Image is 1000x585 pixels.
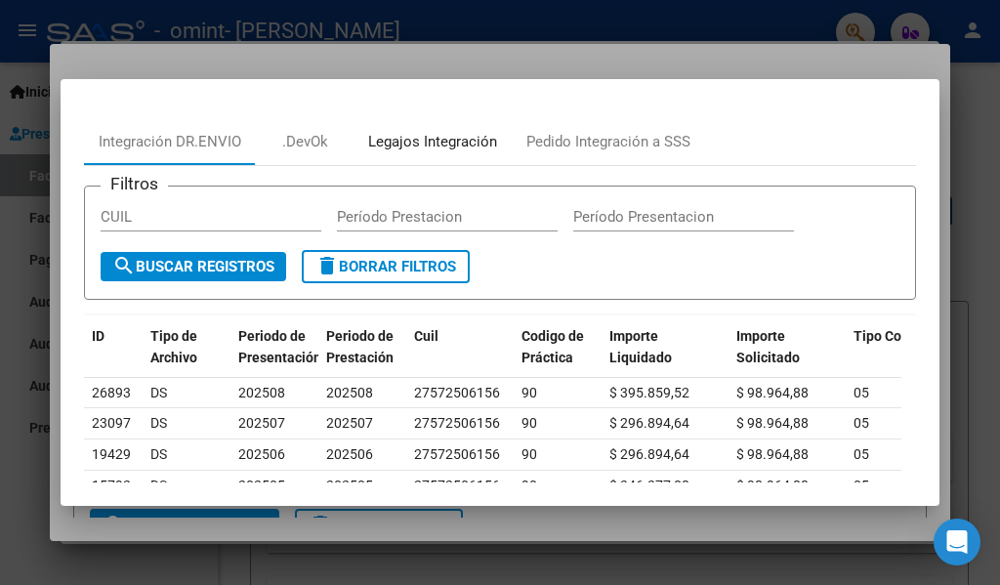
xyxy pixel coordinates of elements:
[609,415,689,431] span: $ 296.894,64
[230,315,318,401] datatable-header-cell: Periodo de Presentación
[143,315,230,401] datatable-header-cell: Tipo de Archivo
[854,415,869,431] span: 05
[736,328,800,366] span: Importe Solicitado
[736,446,809,462] span: $ 98.964,88
[609,446,689,462] span: $ 296.894,64
[526,131,690,153] div: Pedido Integración a SSS
[238,446,285,462] span: 202506
[238,328,321,366] span: Periodo de Presentación
[414,382,500,404] div: 27572506156
[326,446,373,462] span: 202506
[112,254,136,277] mat-icon: search
[92,385,131,400] span: 26893
[521,415,537,431] span: 90
[514,315,602,401] datatable-header-cell: Codigo de Práctica
[84,315,143,401] datatable-header-cell: ID
[854,328,970,344] span: Tipo Comprobante
[282,131,328,153] div: .DevOk
[92,328,104,344] span: ID
[92,478,131,493] span: 15792
[92,415,131,431] span: 23097
[326,415,373,431] span: 202507
[609,328,672,366] span: Importe Liquidado
[414,443,500,466] div: 27572506156
[521,478,537,493] span: 90
[414,412,500,435] div: 27572506156
[238,385,285,400] span: 202508
[302,250,470,283] button: Borrar Filtros
[609,385,689,400] span: $ 395.859,52
[736,478,809,493] span: $ 98.964,88
[729,315,846,401] datatable-header-cell: Importe Solicitado
[521,385,537,400] span: 90
[854,385,869,400] span: 05
[112,258,274,275] span: Buscar Registros
[150,385,167,400] span: DS
[315,258,456,275] span: Borrar Filtros
[150,328,197,366] span: Tipo de Archivo
[854,446,869,462] span: 05
[854,478,869,493] span: 05
[326,385,373,400] span: 202508
[368,131,497,153] div: Legajos Integración
[846,315,992,401] datatable-header-cell: Tipo Comprobante
[150,415,167,431] span: DS
[736,385,809,400] span: $ 98.964,88
[101,171,168,196] h3: Filtros
[414,475,500,497] div: 27572506156
[150,446,167,462] span: DS
[934,519,980,565] div: Open Intercom Messenger
[315,254,339,277] mat-icon: delete
[406,315,514,401] datatable-header-cell: Cuil
[99,131,241,153] div: Integración DR.ENVIO
[609,478,689,493] span: $ 346.377,08
[521,446,537,462] span: 90
[92,446,131,462] span: 19429
[238,415,285,431] span: 202507
[521,328,584,366] span: Codigo de Práctica
[238,478,285,493] span: 202505
[326,328,394,366] span: Periodo de Prestación
[326,478,373,493] span: 202505
[602,315,729,401] datatable-header-cell: Importe Liquidado
[150,478,167,493] span: DS
[414,328,438,344] span: Cuil
[318,315,406,401] datatable-header-cell: Periodo de Prestación
[101,252,286,281] button: Buscar Registros
[736,415,809,431] span: $ 98.964,88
